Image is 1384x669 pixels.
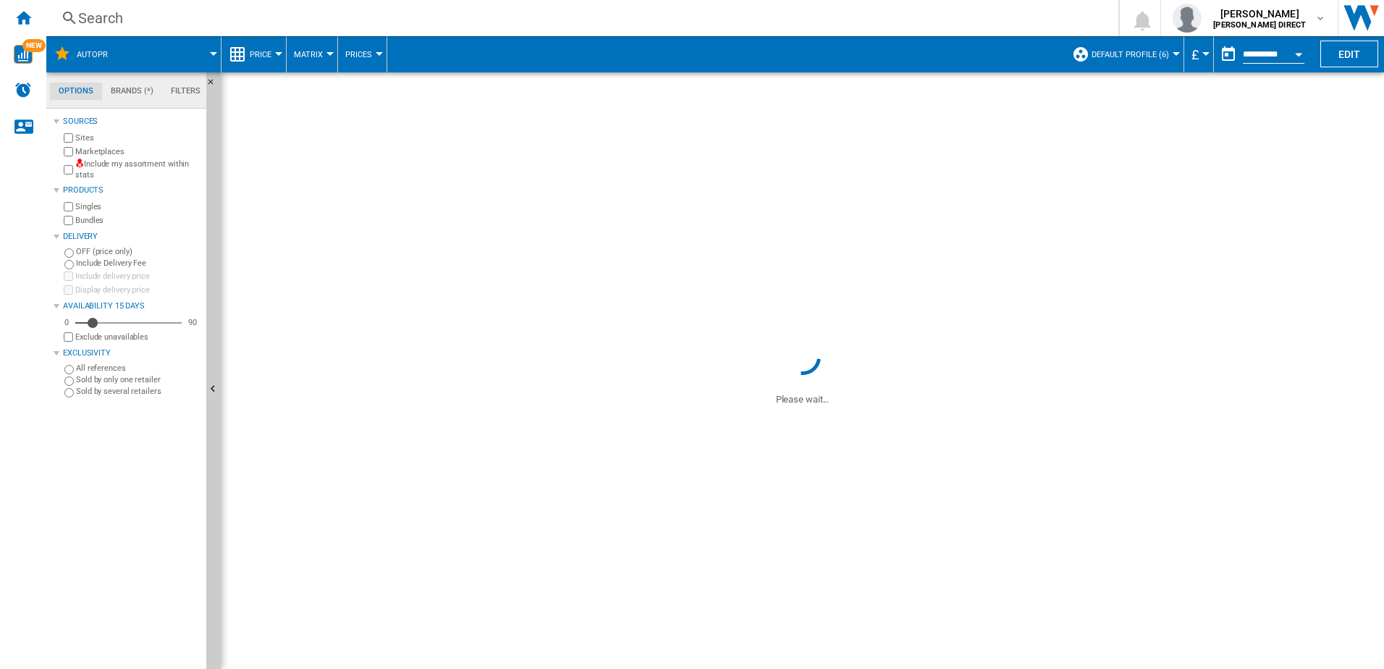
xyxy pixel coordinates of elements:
[1213,20,1306,30] b: [PERSON_NAME] DIRECT
[229,36,279,72] div: Price
[75,215,201,226] label: Bundles
[345,36,379,72] button: Prices
[14,45,33,64] img: wise-card.svg
[76,374,201,385] label: Sold by only one retailer
[1213,7,1306,21] span: [PERSON_NAME]
[64,272,73,281] input: Include delivery price
[22,39,46,52] span: NEW
[75,159,201,181] label: Include my assortment within stats
[75,159,84,167] img: mysite-not-bg-18x18.png
[64,147,73,156] input: Marketplaces
[63,116,201,127] div: Sources
[63,300,201,312] div: Availability 15 Days
[1072,36,1176,72] div: Default profile (6)
[206,72,224,98] button: Hide
[1214,40,1243,69] button: md-calendar
[250,36,279,72] button: Price
[77,50,108,59] span: AUTOPR
[75,201,201,212] label: Singles
[76,363,201,374] label: All references
[294,50,323,59] span: Matrix
[294,36,330,72] button: Matrix
[1191,36,1206,72] button: £
[76,246,201,257] label: OFF (price only)
[64,285,73,295] input: Display delivery price
[1184,36,1214,72] md-menu: Currency
[64,248,74,258] input: OFF (price only)
[63,185,201,196] div: Products
[1092,36,1176,72] button: Default profile (6)
[64,260,74,269] input: Include Delivery Fee
[50,83,102,100] md-tab-item: Options
[76,386,201,397] label: Sold by several retailers
[75,146,201,157] label: Marketplaces
[250,50,271,59] span: Price
[64,202,73,211] input: Singles
[75,332,201,342] label: Exclude unavailables
[1191,47,1199,62] span: £
[54,36,214,72] div: AUTOPR
[75,132,201,143] label: Sites
[162,83,209,100] md-tab-item: Filters
[61,317,72,328] div: 0
[1320,41,1378,67] button: Edit
[78,8,1081,28] div: Search
[64,161,73,179] input: Include my assortment within stats
[64,388,74,397] input: Sold by several retailers
[14,81,32,98] img: alerts-logo.svg
[63,231,201,243] div: Delivery
[64,332,73,342] input: Display delivery price
[64,133,73,143] input: Sites
[1286,39,1312,65] button: Open calendar
[63,348,201,359] div: Exclusivity
[77,36,122,72] button: AUTOPR
[75,316,182,330] md-slider: Availability
[64,216,73,225] input: Bundles
[776,394,830,405] ng-transclude: Please wait...
[64,365,74,374] input: All references
[75,285,201,295] label: Display delivery price
[345,50,372,59] span: Prices
[185,317,201,328] div: 90
[76,258,201,269] label: Include Delivery Fee
[102,83,162,100] md-tab-item: Brands (*)
[64,376,74,386] input: Sold by only one retailer
[75,271,201,282] label: Include delivery price
[1092,50,1169,59] span: Default profile (6)
[1173,4,1202,33] img: profile.jpg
